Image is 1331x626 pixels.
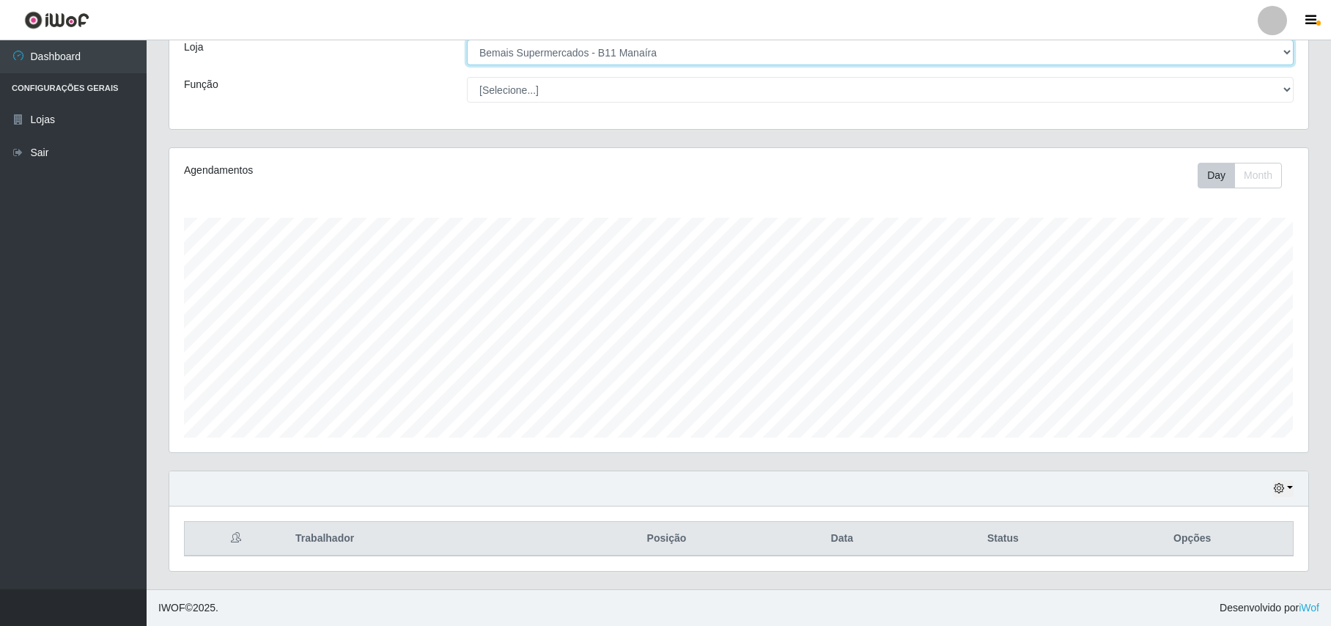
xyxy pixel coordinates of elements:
th: Opções [1091,522,1293,556]
div: Agendamentos [184,163,633,178]
label: Função [184,77,218,92]
div: First group [1198,163,1282,188]
span: IWOF [158,602,185,614]
img: CoreUI Logo [24,11,89,29]
label: Loja [184,40,203,55]
th: Trabalhador [287,522,564,556]
button: Day [1198,163,1235,188]
div: Toolbar with button groups [1198,163,1294,188]
th: Posição [564,522,770,556]
a: iWof [1299,602,1319,614]
span: © 2025 . [158,600,218,616]
button: Month [1234,163,1282,188]
span: Desenvolvido por [1220,600,1319,616]
th: Data [770,522,914,556]
th: Status [914,522,1091,556]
